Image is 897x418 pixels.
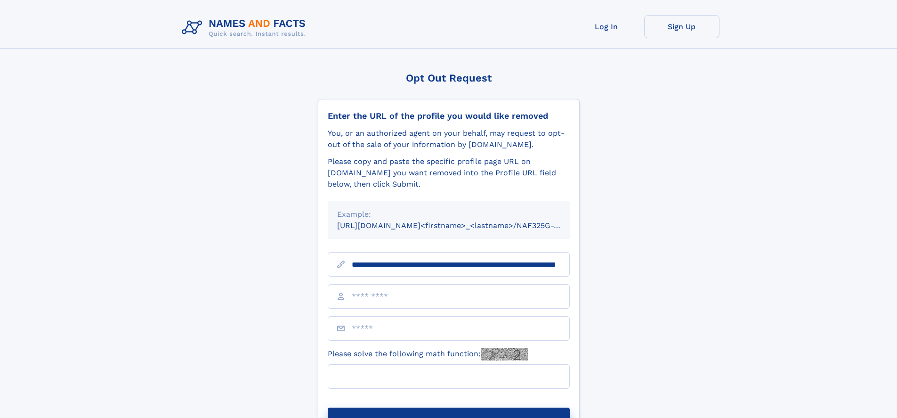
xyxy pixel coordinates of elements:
img: Logo Names and Facts [178,15,314,41]
div: Enter the URL of the profile you would like removed [328,111,570,121]
div: Opt Out Request [318,72,580,84]
label: Please solve the following math function: [328,348,528,361]
a: Sign Up [644,15,719,38]
a: Log In [569,15,644,38]
div: Please copy and paste the specific profile page URL on [DOMAIN_NAME] you want removed into the Pr... [328,156,570,190]
div: You, or an authorized agent on your behalf, may request to opt-out of the sale of your informatio... [328,128,570,150]
small: [URL][DOMAIN_NAME]<firstname>_<lastname>/NAF325G-xxxxxxxx [337,221,588,230]
div: Example: [337,209,560,220]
